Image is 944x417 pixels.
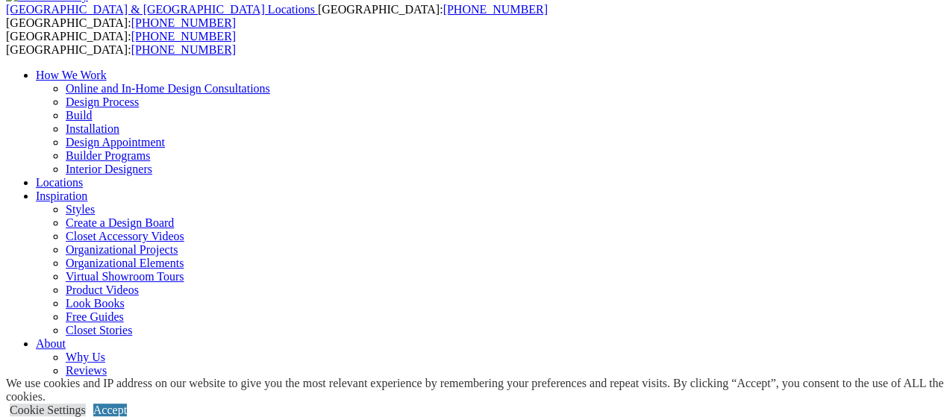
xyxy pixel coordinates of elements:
span: [GEOGRAPHIC_DATA] & [GEOGRAPHIC_DATA] Locations [6,3,315,16]
a: [PHONE_NUMBER] [131,30,236,43]
a: [PHONE_NUMBER] [131,16,236,29]
a: Design Process [66,95,139,108]
a: Interior Designers [66,163,152,175]
div: We use cookies and IP address on our website to give you the most relevant experience by remember... [6,377,944,404]
a: Styles [66,203,95,216]
a: Online and In-Home Design Consultations [66,82,270,95]
a: Organizational Elements [66,257,184,269]
a: Reviews [66,364,107,377]
a: How We Work [36,69,107,81]
a: Builder Programs [66,149,150,162]
span: [GEOGRAPHIC_DATA]: [GEOGRAPHIC_DATA]: [6,3,548,29]
a: Inspiration [36,189,87,202]
a: Why Us [66,351,105,363]
a: Design Appointment [66,136,165,148]
a: Accept [93,404,127,416]
span: [GEOGRAPHIC_DATA]: [GEOGRAPHIC_DATA]: [6,30,236,56]
a: [PHONE_NUMBER] [131,43,236,56]
a: Create a Design Board [66,216,174,229]
a: Closet Stories [66,324,132,336]
a: Closet Accessory Videos [66,230,184,242]
a: Product Videos [66,283,139,296]
a: Organizational Projects [66,243,178,256]
a: About [36,337,66,350]
a: [PHONE_NUMBER] [443,3,547,16]
a: Free Guides [66,310,124,323]
a: Virtual Showroom Tours [66,270,184,283]
a: Installation [66,122,119,135]
a: Locations [36,176,83,189]
a: [GEOGRAPHIC_DATA] & [GEOGRAPHIC_DATA] Locations [6,3,318,16]
a: Cookie Settings [10,404,86,416]
a: Build [66,109,93,122]
a: Look Books [66,297,125,310]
